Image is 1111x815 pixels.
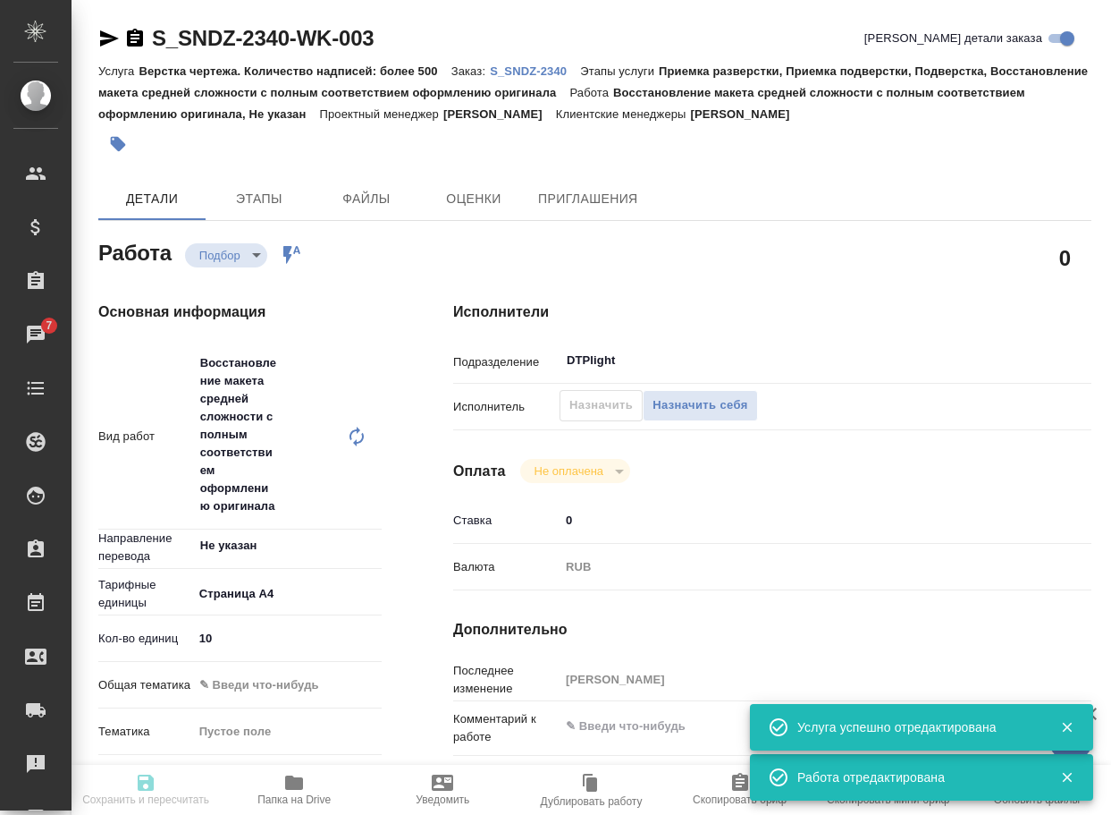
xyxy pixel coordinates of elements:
p: Общая тематика [98,676,193,694]
p: Комментарий к работе [453,710,560,746]
span: Скопировать бриф [693,794,787,806]
button: Open [1028,359,1031,362]
h4: Исполнители [453,301,1091,323]
span: Файлы [324,188,409,210]
p: [PERSON_NAME] [691,107,804,121]
a: S_SNDZ-2340 [490,63,580,78]
p: Последнее изменение [453,662,560,698]
span: 7 [35,317,63,335]
div: Подбор [185,243,267,267]
span: Уведомить [416,794,469,806]
p: Проектный менеджер [319,107,442,121]
p: Этапы услуги [580,64,659,78]
div: ✎ Введи что-нибудь [193,670,382,700]
input: ✎ Введи что-нибудь [560,507,1039,533]
p: Верстка чертежа. Количество надписей: более 500 [139,64,450,78]
p: Валюта [453,558,560,576]
span: Детали [109,188,195,210]
h4: Дополнительно [453,619,1091,641]
div: Пустое поле [193,717,382,747]
h2: Работа [98,235,172,267]
p: [PERSON_NAME] [443,107,556,121]
p: Услуга [98,64,139,78]
p: Заказ: [451,64,490,78]
button: Скопировать ссылку для ЯМессенджера [98,28,120,49]
button: Закрыть [1048,719,1085,735]
button: Не оплачена [529,463,609,479]
span: [PERSON_NAME] детали заказа [864,30,1042,47]
div: RUB [560,552,1039,582]
span: Дублировать работу [541,795,643,808]
p: S_SNDZ-2340 [490,64,580,78]
button: Назначить себя [643,390,757,421]
div: ✎ Введи что-нибудь [199,676,360,694]
h2: 0 [1059,242,1071,273]
span: Сохранить и пересчитать [82,794,209,806]
button: Скопировать бриф [666,765,814,815]
button: Уведомить [368,765,517,815]
p: Вид работ [98,428,193,446]
a: 7 [4,312,67,357]
button: Папка на Drive [220,765,368,815]
p: Тематика [98,723,193,741]
span: Оценки [431,188,517,210]
span: Назначить себя [652,395,747,416]
p: Ставка [453,512,560,530]
span: Папка на Drive [257,794,331,806]
input: Пустое поле [560,666,1039,692]
input: ✎ Введи что-нибудь [193,625,382,651]
div: Подбор [520,459,630,483]
button: Добавить тэг [98,124,138,164]
p: Направление перевода [98,530,193,565]
p: Работа [569,86,613,99]
button: Скопировать ссылку [124,28,146,49]
h4: Основная информация [98,301,382,323]
a: S_SNDZ-2340-WK-003 [152,26,374,50]
button: Open [372,544,375,548]
p: Подразделение [453,353,560,371]
p: Клиентские менеджеры [556,107,691,121]
p: Тарифные единицы [98,576,193,612]
button: Подбор [194,248,246,263]
h4: Оплата [453,461,506,482]
button: Закрыть [1048,769,1085,785]
div: Страница А4 [193,579,382,609]
div: Услуга успешно отредактирована [797,718,1033,736]
p: Исполнитель [453,398,560,416]
span: Приглашения [538,188,638,210]
button: Сохранить и пересчитать [72,765,220,815]
button: Дублировать работу [517,765,665,815]
p: Кол-во единиц [98,630,193,648]
span: Этапы [216,188,302,210]
div: Работа отредактирована [797,768,1033,786]
div: Пустое поле [199,723,360,741]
